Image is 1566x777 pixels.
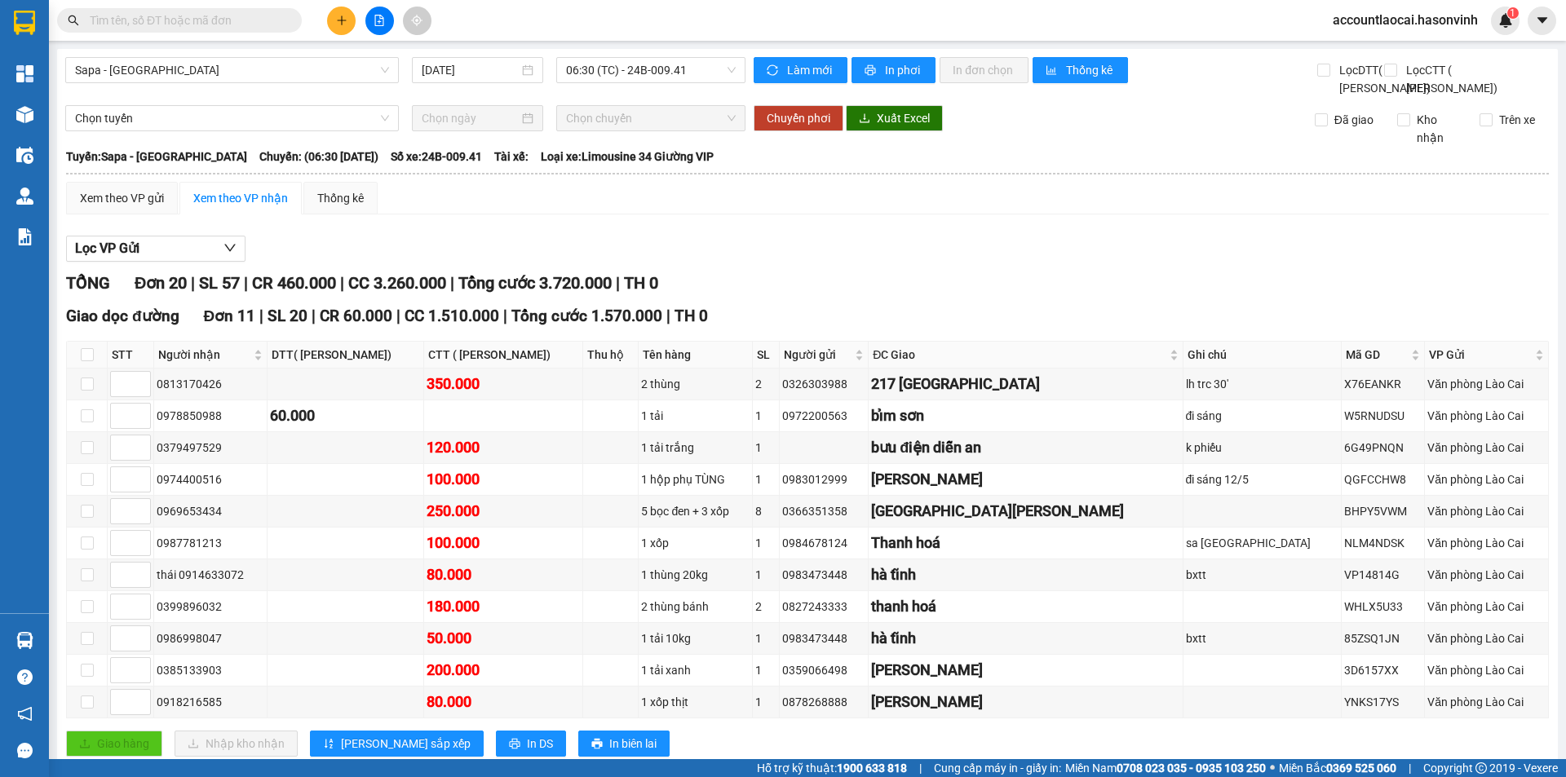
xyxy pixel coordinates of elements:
div: Văn phòng Lào Cai [1427,439,1546,457]
div: 1 tải [641,407,750,425]
div: k phiếu [1186,439,1339,457]
img: solution-icon [16,228,33,245]
div: 0379497529 [157,439,264,457]
div: 180.000 [427,595,581,618]
sup: 1 [1507,7,1519,19]
div: 100.000 [427,532,581,554]
span: Tổng cước 1.570.000 [511,307,662,325]
td: 3D6157XX [1342,655,1425,686]
div: 100.000 [427,468,581,491]
span: message [17,743,33,758]
div: 0326303988 [782,375,865,393]
img: icon-new-feature [1498,13,1513,28]
div: 1 tải 10kg [641,629,750,647]
span: CC 1.510.000 [405,307,499,325]
div: W5RNUDSU [1344,407,1422,425]
div: 80.000 [427,691,581,713]
span: aim [411,15,422,26]
td: X76EANKR [1342,369,1425,400]
span: Cung cấp máy in - giấy in: [934,759,1061,777]
div: 0972200563 [782,407,865,425]
span: Tổng cước 3.720.000 [458,273,612,293]
div: thái 0914633072 [157,566,264,584]
div: 0359066498 [782,661,865,679]
div: Văn phòng Lào Cai [1427,629,1546,647]
div: 0366351358 [782,502,865,520]
img: warehouse-icon [16,147,33,164]
div: 1 [755,661,776,679]
div: hà tĩnh [871,627,1179,650]
span: Trên xe [1493,111,1542,129]
span: In biên lai [609,735,657,753]
input: Tìm tên, số ĐT hoặc mã đơn [90,11,282,29]
button: printerIn biên lai [578,731,670,757]
div: đi sáng 12/5 [1186,470,1339,488]
span: Đã giao [1328,111,1380,129]
img: warehouse-icon [16,188,33,205]
div: 1 [755,407,776,425]
div: 0987781213 [157,534,264,552]
span: Thống kê [1066,61,1115,79]
div: Thanh hoá [871,532,1179,554]
span: | [340,273,344,293]
span: Tài xế: [494,148,529,166]
div: 1 xốp [641,534,750,552]
span: | [259,307,263,325]
span: | [312,307,316,325]
div: đi sáng [1186,407,1339,425]
span: bar-chart [1046,64,1059,77]
button: caret-down [1528,7,1556,35]
button: downloadNhập kho nhận [175,731,298,757]
button: printerIn DS [496,731,566,757]
span: | [244,273,248,293]
div: Xem theo VP nhận [193,189,288,207]
span: In phơi [885,61,922,79]
div: 0974400516 [157,470,264,488]
div: 1 [755,470,776,488]
td: 85ZSQ1JN [1342,623,1425,655]
span: Chọn tuyến [75,106,389,130]
button: Chuyển phơi [754,105,843,131]
div: 0983012999 [782,470,865,488]
div: thanh hoá [871,595,1179,618]
div: Văn phòng Lào Cai [1427,598,1546,616]
div: 1 hộp phụ TÙNG [641,470,750,488]
div: bxtt [1186,566,1339,584]
span: | [666,307,670,325]
input: Chọn ngày [422,109,519,127]
div: 8 [755,502,776,520]
span: [PERSON_NAME] sắp xếp [341,735,471,753]
span: down [223,241,237,254]
div: [PERSON_NAME] [871,659,1179,682]
div: 0978850988 [157,407,264,425]
button: sort-ascending[PERSON_NAME] sắp xếp [310,731,484,757]
div: 1 tải trắng [641,439,750,457]
td: Văn phòng Lào Cai [1425,369,1549,400]
span: Lọc VP Gửi [75,238,139,258]
span: TỔNG [66,273,110,293]
td: NLM4NDSK [1342,528,1425,559]
span: search [68,15,79,26]
div: 80.000 [427,563,581,586]
div: Văn phòng Lào Cai [1427,566,1546,584]
td: Văn phòng Lào Cai [1425,686,1549,718]
img: logo-vxr [14,11,35,35]
div: lh trc 30' [1186,375,1339,393]
div: [PERSON_NAME] [871,468,1179,491]
div: 0399896032 [157,598,264,616]
span: sync [767,64,781,77]
button: file-add [365,7,394,35]
span: plus [336,15,347,26]
td: Văn phòng Lào Cai [1425,623,1549,655]
span: Chọn chuyến [566,106,736,130]
div: 85ZSQ1JN [1344,629,1422,647]
div: QGFCCHW8 [1344,470,1422,488]
div: 2 thùng [641,375,750,393]
div: 0827243333 [782,598,865,616]
div: hà tĩnh [871,563,1179,586]
div: 2 [755,375,776,393]
div: bxtt [1186,629,1339,647]
img: dashboard-icon [16,65,33,82]
div: Thống kê [317,189,364,207]
div: VP14814G [1344,566,1422,584]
